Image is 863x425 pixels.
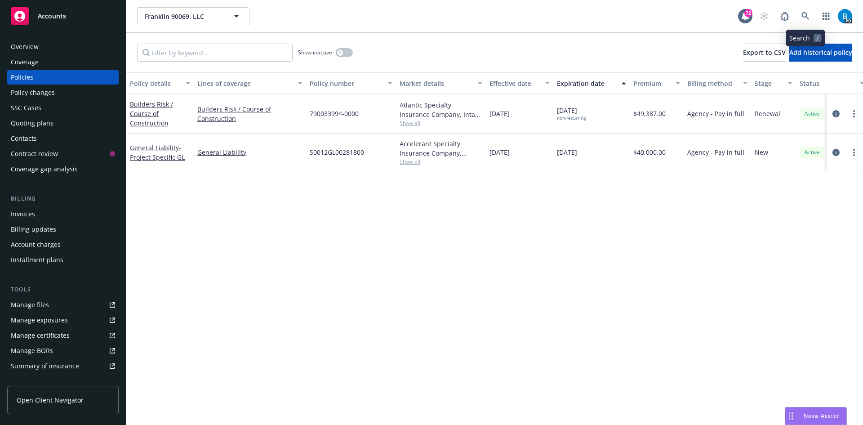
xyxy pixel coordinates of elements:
[849,147,859,158] a: more
[633,109,666,118] span: $49,387.00
[687,79,738,88] div: Billing method
[789,48,852,57] span: Add historical policy
[11,147,58,161] div: Contract review
[743,44,786,62] button: Export to CSV
[7,253,119,267] a: Installment plans
[11,116,53,130] div: Quoting plans
[400,79,472,88] div: Market details
[630,72,684,94] button: Premium
[755,7,773,25] a: Start snowing
[137,44,293,62] input: Filter by keyword...
[130,79,180,88] div: Policy details
[137,7,249,25] button: Franklin 90069, LLC
[11,359,79,373] div: Summary of insurance
[557,148,577,157] span: [DATE]
[804,412,839,420] span: Nova Assist
[7,85,119,100] a: Policy changes
[7,131,119,146] a: Contacts
[11,40,39,54] div: Overview
[7,237,119,252] a: Account charges
[849,108,859,119] a: more
[11,85,55,100] div: Policy changes
[11,55,39,69] div: Coverage
[684,72,751,94] button: Billing method
[7,4,119,29] a: Accounts
[11,162,78,176] div: Coverage gap analysis
[7,313,119,327] a: Manage exposures
[7,359,119,373] a: Summary of insurance
[803,148,821,157] span: Active
[7,298,119,312] a: Manage files
[743,48,786,57] span: Export to CSV
[557,115,586,121] div: non-recurring
[130,143,185,161] a: General Liability
[197,104,302,123] a: Builders Risk / Course of Construction
[557,106,586,121] span: [DATE]
[817,7,835,25] a: Switch app
[126,72,194,94] button: Policy details
[687,148,744,157] span: Agency - Pay in full
[687,109,744,118] span: Agency - Pay in full
[489,109,510,118] span: [DATE]
[11,70,33,85] div: Policies
[130,100,173,127] a: Builders Risk / Course of Construction
[489,79,540,88] div: Effective date
[400,119,482,127] span: Show all
[38,13,66,20] span: Accounts
[744,9,752,17] div: 72
[11,253,63,267] div: Installment plans
[11,298,49,312] div: Manage files
[7,285,119,294] div: Tools
[400,139,482,158] div: Accelerant Specialty Insurance Company, Accelerant, Amwins
[633,79,670,88] div: Premium
[197,148,302,157] a: General Liability
[7,194,119,203] div: Billing
[7,222,119,237] a: Billing updates
[400,100,482,119] div: Atlantic Specialty Insurance Company, Intact Insurance
[11,101,41,115] div: SSC Cases
[803,110,821,118] span: Active
[396,72,486,94] button: Market details
[800,79,854,88] div: Status
[11,344,53,358] div: Manage BORs
[7,116,119,130] a: Quoting plans
[7,101,119,115] a: SSC Cases
[7,328,119,343] a: Manage certificates
[130,143,185,161] span: - Project Specific GL
[755,109,780,118] span: Renewal
[11,237,61,252] div: Account charges
[310,109,359,118] span: 790033994-0000
[755,148,768,157] span: New
[400,158,482,166] span: Show all
[489,148,510,157] span: [DATE]
[11,313,68,327] div: Manage exposures
[553,72,630,94] button: Expiration date
[838,9,852,23] img: photo
[310,148,364,157] span: S0012GL00281800
[7,207,119,221] a: Invoices
[7,344,119,358] a: Manage BORs
[17,395,84,405] span: Open Client Navigator
[7,162,119,176] a: Coverage gap analysis
[557,79,616,88] div: Expiration date
[298,49,332,56] span: Show inactive
[785,407,796,425] div: Drag to move
[785,407,847,425] button: Nova Assist
[789,44,852,62] button: Add historical policy
[11,207,35,221] div: Invoices
[306,72,396,94] button: Policy number
[796,7,814,25] a: Search
[486,72,553,94] button: Effective date
[11,328,70,343] div: Manage certificates
[145,12,222,21] span: Franklin 90069, LLC
[7,55,119,69] a: Coverage
[11,131,37,146] div: Contacts
[11,222,56,237] div: Billing updates
[751,72,796,94] button: Stage
[194,72,306,94] button: Lines of coverage
[7,70,119,85] a: Policies
[197,79,293,88] div: Lines of coverage
[633,148,666,157] span: $40,000.00
[831,147,841,158] a: circleInformation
